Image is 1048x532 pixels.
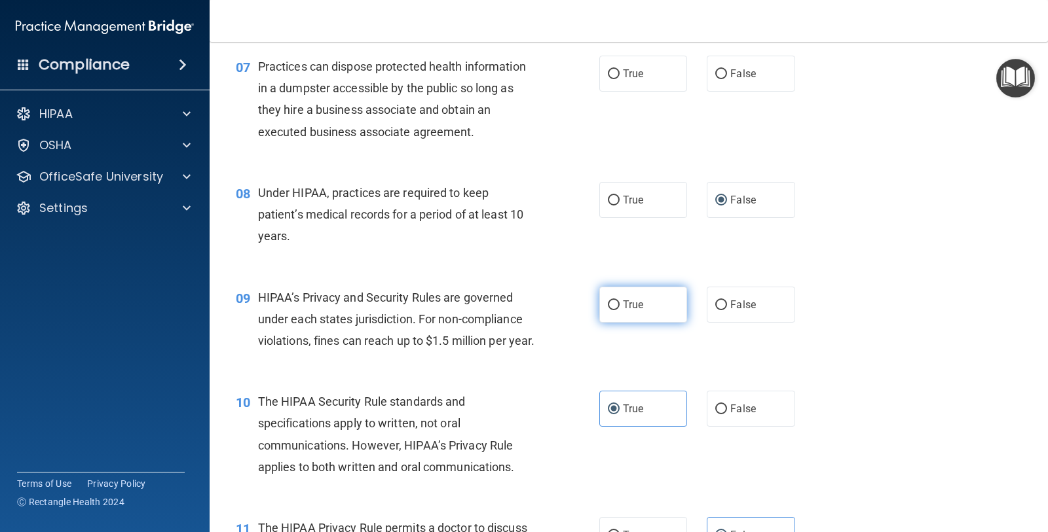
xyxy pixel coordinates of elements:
button: Open Resource Center [996,59,1035,98]
span: 08 [236,186,250,202]
input: True [608,404,620,414]
input: False [715,300,727,310]
p: HIPAA [39,106,73,122]
p: OfficeSafe University [39,169,163,185]
span: The HIPAA Security Rule standards and specifications apply to written, not oral communications. H... [258,395,515,474]
span: False [730,298,756,311]
input: True [608,300,620,310]
span: Under HIPAA, practices are required to keep patient’s medical records for a period of at least 10... [258,186,523,243]
span: Ⓒ Rectangle Health 2024 [17,495,124,508]
span: Practices can dispose protected health information in a dumpster accessible by the public so long... [258,60,526,139]
input: True [608,196,620,205]
h4: Compliance [39,56,130,74]
span: 10 [236,395,250,410]
a: HIPAA [16,106,191,122]
a: Terms of Use [17,477,71,490]
a: Privacy Policy [87,477,146,490]
input: False [715,196,727,205]
span: True [623,298,643,311]
span: HIPAA’s Privacy and Security Rules are governed under each states jurisdiction. For non-complianc... [258,291,535,347]
span: True [623,402,643,415]
span: True [623,67,643,80]
a: OSHA [16,137,191,153]
span: False [730,67,756,80]
input: True [608,69,620,79]
span: 07 [236,60,250,75]
span: False [730,194,756,206]
span: True [623,194,643,206]
a: OfficeSafe University [16,169,191,185]
input: False [715,404,727,414]
a: Settings [16,200,191,216]
p: OSHA [39,137,72,153]
span: 09 [236,291,250,306]
span: False [730,402,756,415]
p: Settings [39,200,88,216]
img: PMB logo [16,14,194,40]
input: False [715,69,727,79]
